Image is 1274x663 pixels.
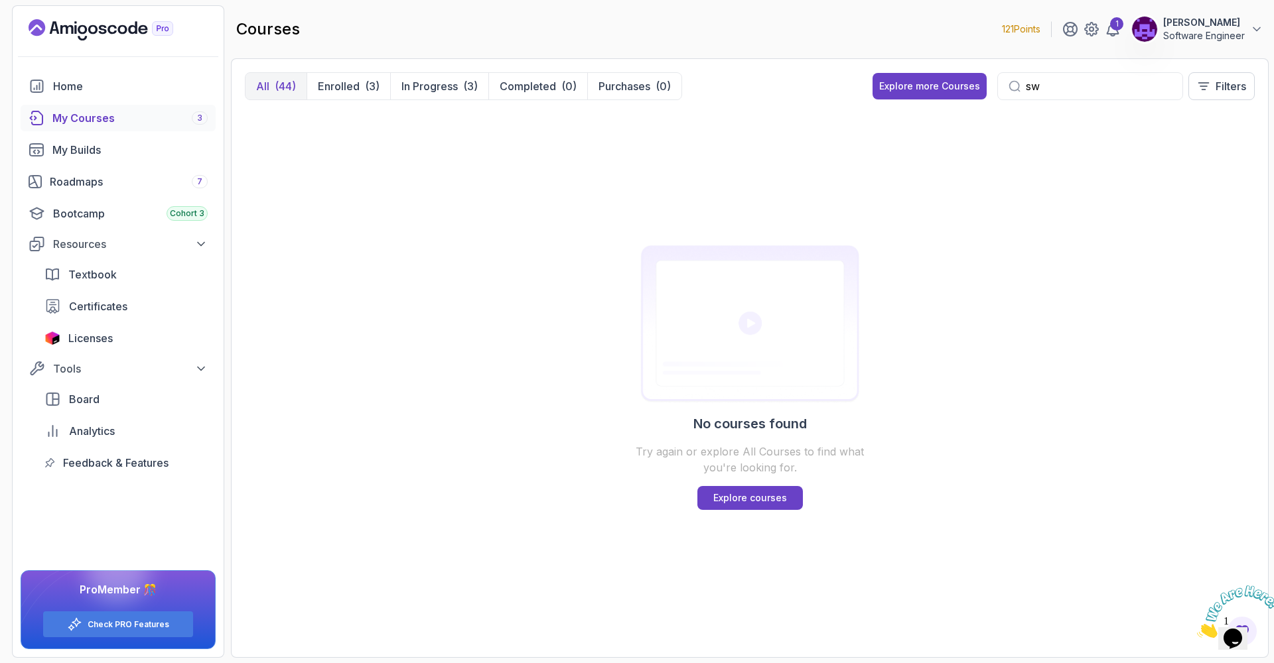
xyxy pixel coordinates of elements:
[246,73,307,99] button: All(44)
[622,245,877,404] img: Certificates empty-state
[36,293,216,320] a: certificates
[656,78,671,94] div: (0)
[693,414,807,433] h2: No courses found
[29,19,204,40] a: Landing page
[318,78,360,94] p: Enrolled
[197,113,202,123] span: 3
[879,80,980,93] div: Explore more Courses
[21,73,216,99] a: home
[36,261,216,288] a: textbook
[44,331,60,345] img: jetbrains icon
[88,619,169,630] a: Check PRO Features
[488,73,587,99] button: Completed(0)
[21,357,216,381] button: Tools
[1132,17,1157,42] img: user profile image
[21,105,216,131] a: courses
[256,78,269,94] p: All
[1163,29,1245,42] p: Software Engineer
[5,5,11,17] span: 1
[1216,78,1246,94] p: Filters
[21,232,216,256] button: Resources
[1131,16,1263,42] button: user profile image[PERSON_NAME]Software Engineer
[36,450,216,476] a: feedback
[1110,17,1123,30] div: 1
[401,78,458,94] p: In Progress
[587,73,681,99] button: Purchases(0)
[307,73,390,99] button: Enrolled(3)
[1002,23,1040,36] p: 121 Points
[52,142,208,158] div: My Builds
[21,200,216,227] a: bootcamp
[42,611,194,638] button: Check PRO Features
[236,19,300,40] h2: courses
[21,137,216,163] a: builds
[873,73,987,99] button: Explore more Courses
[53,361,208,377] div: Tools
[69,298,127,314] span: Certificates
[713,491,787,505] p: Explore courses
[500,78,556,94] p: Completed
[275,78,296,94] div: (44)
[36,386,216,412] a: board
[697,486,803,510] a: Explore courses
[69,391,100,407] span: Board
[52,110,208,126] div: My Courses
[1026,78,1172,94] input: Search...
[1192,580,1274,643] iframe: chat widget
[36,325,216,351] a: licenses
[53,236,208,252] div: Resources
[69,423,115,439] span: Analytics
[36,418,216,444] a: analytics
[365,78,380,94] div: (3)
[68,267,117,282] span: Textbook
[1188,72,1255,100] button: Filters
[463,78,478,94] div: (3)
[170,208,204,219] span: Cohort 3
[197,176,202,187] span: 7
[21,168,216,195] a: roadmaps
[1105,21,1121,37] a: 1
[68,330,113,346] span: Licenses
[1163,16,1245,29] p: [PERSON_NAME]
[5,5,88,58] img: Chat attention grabber
[622,444,877,475] p: Try again or explore All Courses to find what you're looking for.
[390,73,488,99] button: In Progress(3)
[561,78,577,94] div: (0)
[63,455,169,471] span: Feedback & Features
[50,174,208,190] div: Roadmaps
[599,78,650,94] p: Purchases
[53,78,208,94] div: Home
[53,206,208,221] div: Bootcamp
